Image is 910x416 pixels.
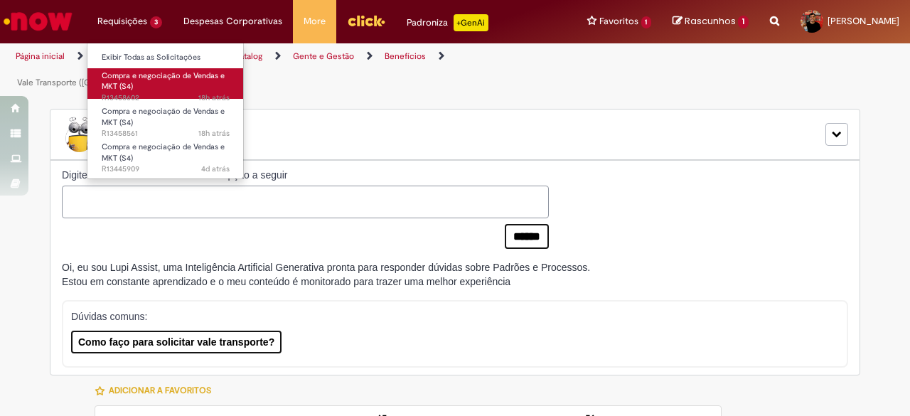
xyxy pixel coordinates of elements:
p: Dúvidas comuns: [71,309,828,324]
ul: Trilhas de página [11,43,596,96]
a: Aberto R13458602 : Compra e negociação de Vendas e MKT (S4) [87,68,244,99]
button: Como faço para solicitar vale transporte? [71,331,282,353]
span: 18h atrás [198,128,230,139]
ul: Requisições [87,43,244,179]
a: Página inicial [16,50,65,62]
span: Requisições [97,14,147,28]
span: [PERSON_NAME] [828,15,899,27]
a: Aberto R13445909 : Compra e negociação de Vendas e MKT (S4) [87,139,244,170]
span: Adicionar a Favoritos [109,385,211,396]
label: Digite a sua dúvida ou escolha uma opção a seguir [62,168,549,182]
span: 4d atrás [201,164,230,174]
button: Adicionar a Favoritos [95,375,219,405]
span: Favoritos [599,14,638,28]
a: Rascunhos [673,15,749,28]
span: Compra e negociação de Vendas e MKT (S4) [102,70,225,92]
div: LupiLupiAssist+GenAI [50,109,860,160]
span: 3 [150,16,162,28]
a: Aberto R13458561 : Compra e negociação de Vendas e MKT (S4) [87,104,244,134]
span: R13458602 [102,92,230,104]
img: Lupi [62,117,97,152]
span: R13445909 [102,164,230,175]
span: Compra e negociação de Vendas e MKT (S4) [102,142,225,164]
div: Padroniza [407,14,488,31]
a: Gente e Gestão [293,50,354,62]
time: 25/08/2025 17:43:20 [201,164,230,174]
span: More [304,14,326,28]
img: ServiceNow [1,7,75,36]
div: Oi, eu sou Lupi Assist, uma Inteligência Artificial Generativa pronta para responder dúvidas sobr... [62,260,590,289]
p: +GenAi [454,14,488,31]
img: click_logo_yellow_360x200.png [347,10,385,31]
a: Benefícios [385,50,426,62]
a: Vale Transporte ([GEOGRAPHIC_DATA]) [17,77,168,88]
span: Despesas Corporativas [183,14,282,28]
span: 1 [738,16,749,28]
a: Exibir Todas as Solicitações [87,50,244,65]
span: 1 [641,16,652,28]
span: 18h atrás [198,92,230,103]
span: Rascunhos [685,14,736,28]
span: LupiAssist [62,117,201,152]
span: R13458561 [102,128,230,139]
span: Compra e negociação de Vendas e MKT (S4) [102,106,225,128]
